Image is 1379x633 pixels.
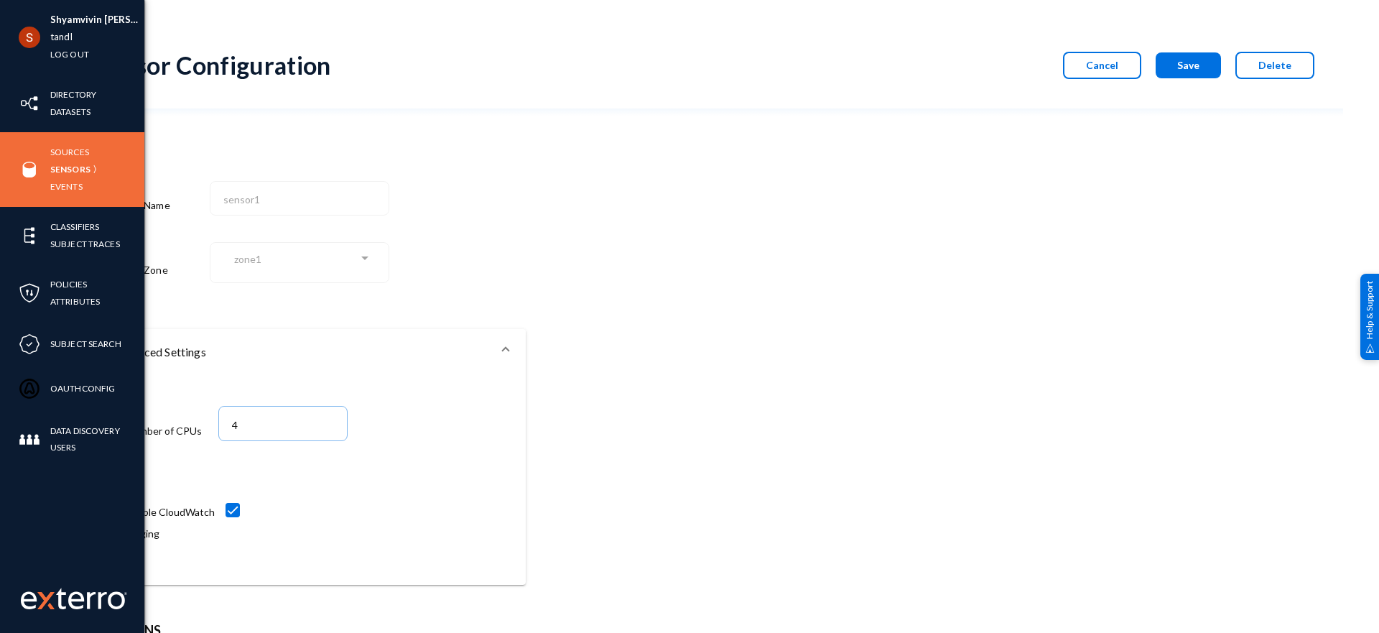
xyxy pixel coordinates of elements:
img: icon-elements.svg [19,225,40,246]
a: Classifiers [50,218,99,235]
input: 1-64 [232,419,340,432]
button: Delete [1235,52,1314,79]
div: Help & Support [1360,273,1379,359]
img: exterro-work-mark.svg [21,588,127,609]
img: ACg8ocLCHWB70YVmYJSZIkanuWRMiAOKj9BOxslbKTvretzi-06qRA=s96-c [19,27,40,48]
a: Events [50,178,83,195]
img: icon-compliance.svg [19,333,40,355]
a: Subject Search [50,336,121,352]
div: Sensor Zone [109,240,210,300]
span: Cancel [1086,59,1118,71]
img: exterro-logo.svg [37,592,55,609]
div: Enable CloudWatch logging [126,502,218,545]
li: Shyamvivin [PERSON_NAME] [PERSON_NAME] [50,11,144,29]
a: Datasets [50,103,90,120]
a: Cancel [1049,59,1141,71]
a: tandl [50,29,73,45]
span: zone1 [234,253,261,265]
span: Save [1177,59,1199,71]
img: icon-oauth.svg [19,378,40,399]
div: Advanced Settings [95,375,526,585]
a: OAuthConfig [50,380,115,397]
a: Directory [50,86,96,103]
mat-panel-title: Advanced Settings [112,343,491,361]
div: Number of CPUs [126,404,218,458]
a: Policies [50,276,87,292]
button: Cancel [1063,52,1141,79]
a: Attributes [50,293,100,310]
img: icon-members.svg [19,429,40,451]
a: Sources [50,144,89,160]
a: Data Discovery Users [50,422,144,456]
header: INFO [109,130,511,149]
button: Save [1156,52,1221,78]
img: icon-policies.svg [19,282,40,304]
a: Subject Traces [50,236,120,252]
img: help_support.svg [1365,343,1375,353]
mat-expansion-panel-header: Advanced Settings [95,329,526,375]
span: Delete [1258,59,1291,71]
div: Sensor Name [109,178,210,233]
div: Sensor Configuration [95,50,331,80]
a: Log out [50,46,89,63]
img: icon-sources.svg [19,159,40,180]
a: Sensors [50,161,90,177]
img: icon-inventory.svg [19,93,40,114]
input: Name [223,193,382,206]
